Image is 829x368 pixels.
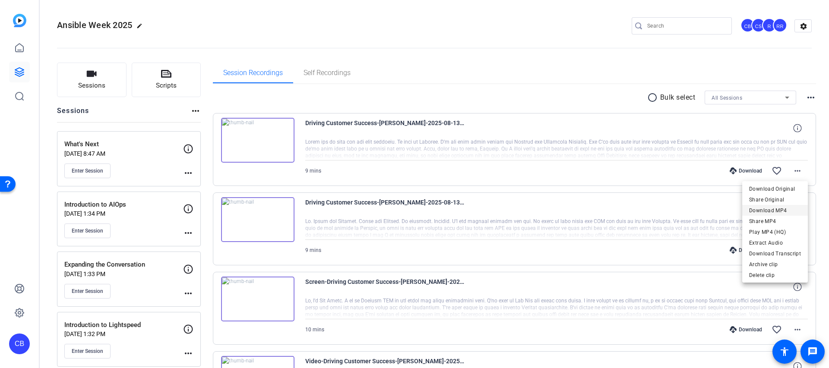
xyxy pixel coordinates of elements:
span: Play MP4 (HQ) [749,227,801,237]
span: Download Transcript [749,248,801,259]
span: Archive clip [749,259,801,270]
span: Download MP4 [749,205,801,216]
span: Share Original [749,195,801,205]
span: Delete clip [749,270,801,280]
span: Download Original [749,184,801,194]
span: Share MP4 [749,216,801,226]
span: Extract Audio [749,238,801,248]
